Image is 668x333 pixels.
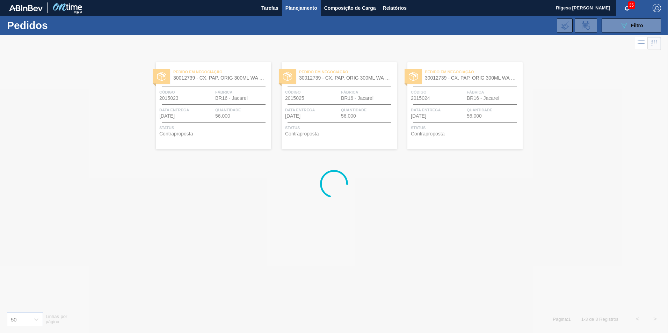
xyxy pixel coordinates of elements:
button: Filtro [602,18,661,32]
span: Filtro [631,23,643,28]
button: Notificações [616,3,638,13]
img: TNhmsLtSVTkK8tSr43FrP2fwEKptu5GPRR3wAAAABJRU5ErkJggg== [9,5,43,11]
div: Importar Negociações dos Pedidos [557,18,573,32]
h1: Pedidos [7,21,111,29]
div: Solicitação de Revisão de Pedidos [575,18,597,32]
span: Relatórios [383,4,407,12]
span: 35 [628,1,635,9]
span: Tarefas [261,4,278,12]
span: Planejamento [285,4,317,12]
span: Composição de Carga [324,4,376,12]
img: Logout [653,4,661,12]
